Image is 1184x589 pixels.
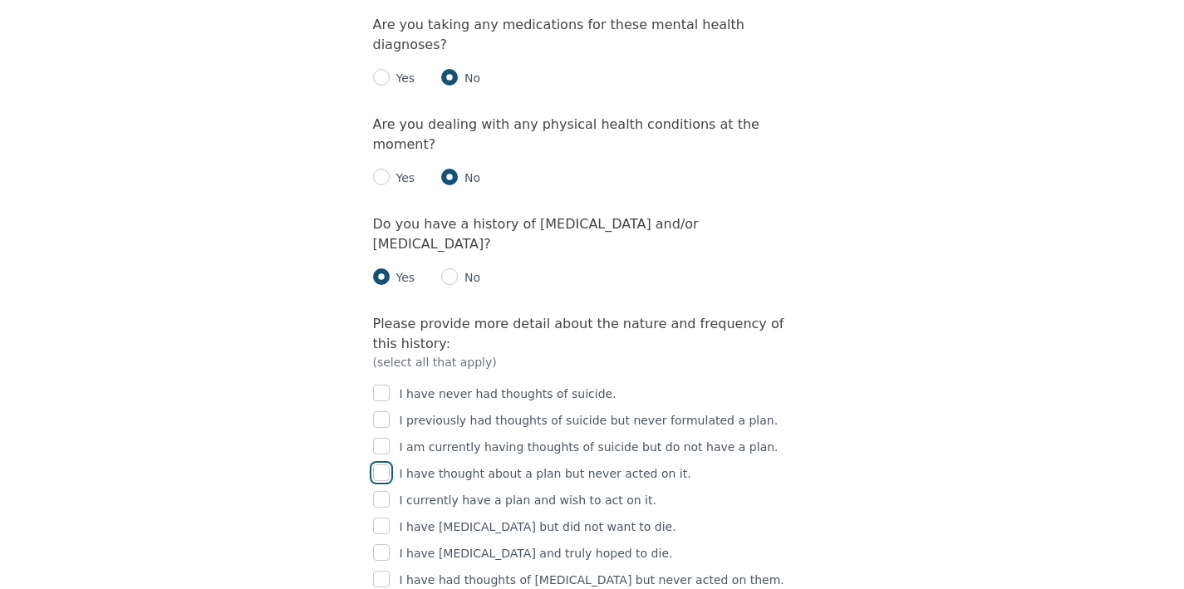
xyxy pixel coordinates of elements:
[400,517,676,537] p: I have [MEDICAL_DATA] but did not want to die.
[458,70,480,86] p: No
[400,384,617,404] p: I have never had thoughts of suicide.
[390,169,415,186] p: Yes
[373,216,699,252] label: Do you have a history of [MEDICAL_DATA] and/or [MEDICAL_DATA]?
[390,70,415,86] p: Yes
[390,269,415,286] p: Yes
[400,490,656,510] p: I currently have a plan and wish to act on it.
[373,17,744,52] label: Are you taking any medications for these mental health diagnoses?
[400,437,779,457] p: I am currently having thoughts of suicide but do not have a plan.
[373,316,784,351] label: Please provide more detail about the nature and frequency of this history:
[373,116,759,152] label: Are you dealing with any physical health conditions at the moment?
[400,464,691,483] p: I have thought about a plan but never acted on it.
[400,543,673,563] p: I have [MEDICAL_DATA] and truly hoped to die.
[458,169,480,186] p: No
[458,269,480,286] p: No
[400,410,779,430] p: I previously had thoughts of suicide but never formulated a plan.
[373,354,812,371] p: (select all that apply)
